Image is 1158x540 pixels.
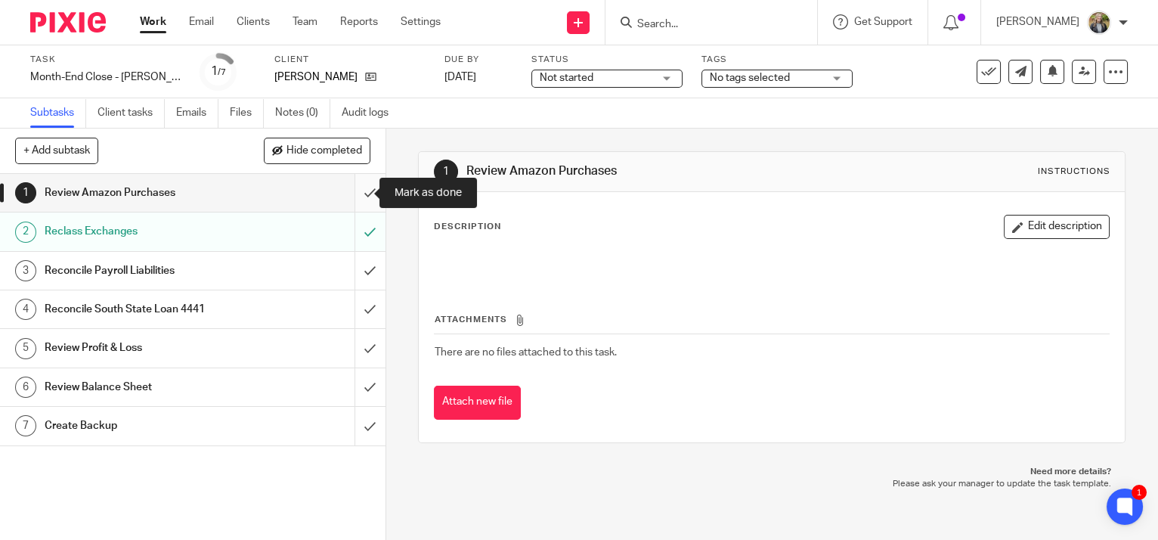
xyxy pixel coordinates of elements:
button: Hide completed [264,138,370,163]
div: 1 [434,160,458,184]
div: 1 [211,63,226,80]
h1: Reclass Exchanges [45,220,241,243]
img: image.jpg [1087,11,1111,35]
a: Files [230,98,264,128]
p: Description [434,221,501,233]
span: Hide completed [286,145,362,157]
img: Pixie [30,12,106,33]
div: 6 [15,377,36,398]
a: Clients [237,14,270,29]
h1: Reconcile Payroll Liabilities [45,259,241,282]
a: Settings [401,14,441,29]
span: Attachments [435,315,507,324]
div: Month-End Close - Mitchell [30,70,181,85]
h1: Reconcile South State Loan 4441 [45,298,241,321]
h1: Create Backup [45,414,241,437]
span: Get Support [854,17,912,27]
a: Work [140,14,166,29]
input: Search [636,18,772,32]
a: Audit logs [342,98,400,128]
div: 7 [15,415,36,436]
h1: Review Balance Sheet [45,376,241,399]
div: 5 [15,338,36,359]
label: Tags [701,54,853,66]
button: + Add subtask [15,138,98,163]
a: Email [189,14,214,29]
p: [PERSON_NAME] [274,70,358,85]
div: Month-End Close - [PERSON_NAME] [30,70,181,85]
a: Reports [340,14,378,29]
label: Task [30,54,181,66]
span: No tags selected [710,73,790,83]
p: [PERSON_NAME] [996,14,1079,29]
h1: Review Profit & Loss [45,337,241,359]
span: Not started [540,73,593,83]
button: Attach new file [434,386,521,420]
button: Edit description [1004,215,1110,239]
div: 3 [15,260,36,281]
a: Client tasks [98,98,165,128]
div: 1 [1132,485,1147,500]
label: Client [274,54,426,66]
div: 2 [15,222,36,243]
h1: Review Amazon Purchases [45,182,241,204]
label: Status [531,54,683,66]
div: Instructions [1037,166,1110,178]
p: Need more details? [433,466,1110,478]
p: Please ask your manager to update the task template. [433,478,1110,490]
span: There are no files attached to this task. [435,347,617,358]
h1: Review Amazon Purchases [466,163,804,179]
a: Team [293,14,317,29]
label: Due by [444,54,512,66]
span: [DATE] [444,72,476,82]
a: Notes (0) [275,98,330,128]
small: /7 [218,68,226,76]
a: Subtasks [30,98,86,128]
div: 1 [15,182,36,203]
a: Emails [176,98,218,128]
div: 4 [15,299,36,320]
